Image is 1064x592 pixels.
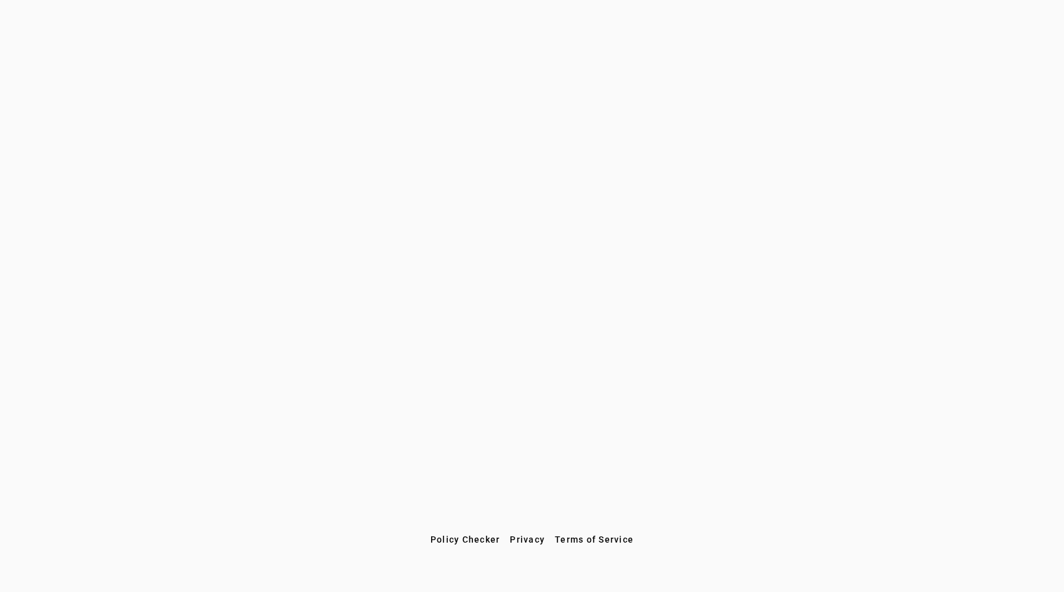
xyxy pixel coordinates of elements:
span: Privacy [510,534,545,544]
button: Privacy [505,528,550,551]
button: Terms of Service [550,528,639,551]
button: Policy Checker [425,528,505,551]
span: Policy Checker [430,534,500,544]
span: Terms of Service [555,534,634,544]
